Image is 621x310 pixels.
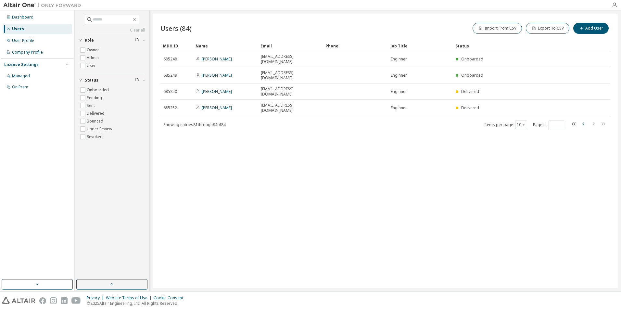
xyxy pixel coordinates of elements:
label: Onboarded [87,86,110,94]
span: Page n. [533,121,564,129]
label: Delivered [87,110,106,117]
div: Website Terms of Use [106,295,154,301]
div: Cookie Consent [154,295,187,301]
span: Users (84) [160,24,192,33]
label: Owner [87,46,100,54]
img: instagram.svg [50,297,57,304]
span: Enginner [391,73,407,78]
a: [PERSON_NAME] [202,105,232,110]
span: Enginner [391,89,407,94]
span: 685248 [163,57,177,62]
span: [EMAIL_ADDRESS][DOMAIN_NAME] [261,103,320,113]
button: Role [79,33,145,47]
div: Job Title [390,41,450,51]
span: Clear filter [135,78,139,83]
span: Onboarded [461,72,483,78]
span: Delivered [461,105,479,110]
div: Email [260,41,320,51]
div: Status [455,41,576,51]
p: © 2025 Altair Engineering, Inc. All Rights Reserved. [87,301,187,306]
div: On Prem [12,84,28,90]
span: Showing entries 81 through 84 of 84 [163,122,226,127]
a: [PERSON_NAME] [202,72,232,78]
span: Items per page [484,121,527,129]
label: Sent [87,102,96,110]
label: Revoked [87,133,104,141]
div: Dashboard [12,15,33,20]
button: Export To CSV [526,23,569,34]
div: Name [196,41,255,51]
span: 685252 [163,105,177,110]
div: MDH ID [163,41,190,51]
span: [EMAIL_ADDRESS][DOMAIN_NAME] [261,54,320,64]
span: Status [85,78,98,83]
label: Admin [87,54,100,62]
img: linkedin.svg [61,297,68,304]
img: facebook.svg [39,297,46,304]
a: [PERSON_NAME] [202,89,232,94]
label: Bounced [87,117,105,125]
button: Status [79,73,145,87]
button: Add User [573,23,609,34]
div: Phone [325,41,385,51]
span: Delivered [461,89,479,94]
label: Under Review [87,125,113,133]
div: User Profile [12,38,34,43]
div: Users [12,26,24,32]
span: Enginner [391,57,407,62]
label: User [87,62,97,70]
img: altair_logo.svg [2,297,35,304]
img: youtube.svg [71,297,81,304]
div: License Settings [4,62,39,67]
div: Managed [12,73,30,79]
span: 685250 [163,89,177,94]
span: Clear filter [135,38,139,43]
div: Privacy [87,295,106,301]
label: Pending [87,94,103,102]
span: Enginner [391,105,407,110]
button: 10 [517,122,526,127]
img: Altair One [3,2,84,8]
button: Import From CSV [473,23,522,34]
a: Clear all [79,28,145,33]
span: [EMAIL_ADDRESS][DOMAIN_NAME] [261,70,320,81]
span: 685249 [163,73,177,78]
span: Onboarded [461,56,483,62]
span: Role [85,38,94,43]
a: [PERSON_NAME] [202,56,232,62]
div: Company Profile [12,50,43,55]
span: [EMAIL_ADDRESS][DOMAIN_NAME] [261,86,320,97]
